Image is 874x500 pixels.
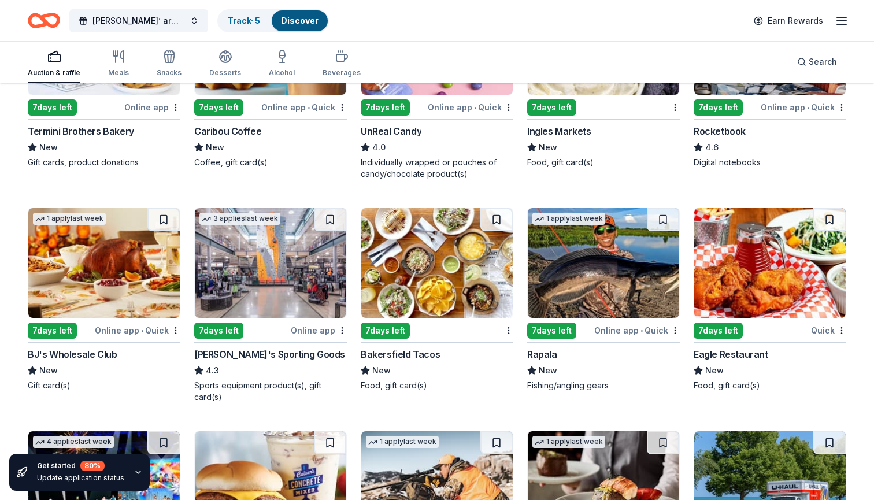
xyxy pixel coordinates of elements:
span: New [539,364,557,377]
img: Image for Bakersfield Tacos [361,208,513,318]
div: Online app Quick [95,323,180,338]
div: Eagle Restaurant [694,347,768,361]
img: Image for BJ's Wholesale Club [28,208,180,318]
div: Online app [291,323,347,338]
span: New [39,140,58,154]
div: 1 apply last week [532,436,605,448]
div: 7 days left [194,323,243,339]
div: Alcohol [269,68,295,77]
button: [PERSON_NAME]’ army first fundraiser [69,9,208,32]
a: Image for BJ's Wholesale Club1 applylast week7days leftOnline app•QuickBJ's Wholesale ClubNewGift... [28,208,180,391]
div: 7 days left [28,323,77,339]
button: Meals [108,45,129,83]
div: 3 applies last week [199,213,280,225]
div: 7 days left [527,323,576,339]
span: New [372,364,391,377]
a: Image for Bakersfield Tacos7days leftBakersfield TacosNewFood, gift card(s) [361,208,513,391]
a: Earn Rewards [747,10,830,31]
button: Track· 5Discover [217,9,329,32]
a: Image for Dick's Sporting Goods3 applieslast week7days leftOnline app[PERSON_NAME]'s Sporting Goo... [194,208,347,403]
div: Desserts [209,68,241,77]
div: Bakersfield Tacos [361,347,440,361]
div: Update application status [37,473,124,483]
div: Food, gift card(s) [527,157,680,168]
span: 4.0 [372,140,386,154]
div: Fishing/angling gears [527,380,680,391]
div: 4 applies last week [33,436,114,448]
a: Discover [281,16,319,25]
a: Home [28,7,60,34]
div: 1 apply last week [366,436,439,448]
span: • [640,326,643,335]
div: BJ's Wholesale Club [28,347,117,361]
span: • [807,103,809,112]
span: 4.3 [206,364,219,377]
div: Meals [108,68,129,77]
div: 7 days left [361,323,410,339]
span: New [539,140,557,154]
span: New [206,140,224,154]
button: Snacks [157,45,182,83]
div: Online app Quick [594,323,680,338]
button: Desserts [209,45,241,83]
div: Online app Quick [261,100,347,114]
div: 1 apply last week [532,213,605,225]
button: Alcohol [269,45,295,83]
a: Image for Rapala1 applylast week7days leftOnline app•QuickRapalaNewFishing/angling gears [527,208,680,391]
span: 4.6 [705,140,719,154]
div: Online app [124,100,180,114]
div: Rocketbook [694,124,746,138]
div: Online app Quick [761,100,846,114]
div: Individually wrapped or pouches of candy/chocolate product(s) [361,157,513,180]
div: 7 days left [28,99,77,116]
div: Coffee, gift card(s) [194,157,347,168]
div: Snacks [157,68,182,77]
div: Auction & raffle [28,68,80,77]
img: Image for Dick's Sporting Goods [195,208,346,318]
img: Image for Eagle Restaurant [694,208,846,318]
div: Food, gift card(s) [694,380,846,391]
div: 1 apply last week [33,213,106,225]
span: • [308,103,310,112]
div: Food, gift card(s) [361,380,513,391]
button: Beverages [323,45,361,83]
span: [PERSON_NAME]’ army first fundraiser [92,14,185,28]
a: Image for Eagle Restaurant7days leftQuickEagle RestaurantNewFood, gift card(s) [694,208,846,391]
div: Gift card(s) [28,380,180,391]
div: 7 days left [527,99,576,116]
div: Beverages [323,68,361,77]
div: Ingles Markets [527,124,591,138]
span: • [141,326,143,335]
div: 7 days left [694,99,743,116]
button: Auction & raffle [28,45,80,83]
div: 7 days left [694,323,743,339]
div: Rapala [527,347,557,361]
a: Track· 5 [228,16,260,25]
div: 80 % [80,461,105,471]
div: Digital notebooks [694,157,846,168]
span: • [474,103,476,112]
div: Caribou Coffee [194,124,261,138]
div: 7 days left [194,99,243,116]
img: Image for Rapala [528,208,679,318]
div: 7 days left [361,99,410,116]
div: UnReal Candy [361,124,421,138]
div: Quick [811,323,846,338]
div: Termini Brothers Bakery [28,124,134,138]
button: Search [788,50,846,73]
span: Search [809,55,837,69]
span: New [39,364,58,377]
div: Get started [37,461,124,471]
div: Online app Quick [428,100,513,114]
div: [PERSON_NAME]'s Sporting Goods [194,347,345,361]
div: Sports equipment product(s), gift card(s) [194,380,347,403]
span: New [705,364,724,377]
div: Gift cards, product donations [28,157,180,168]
